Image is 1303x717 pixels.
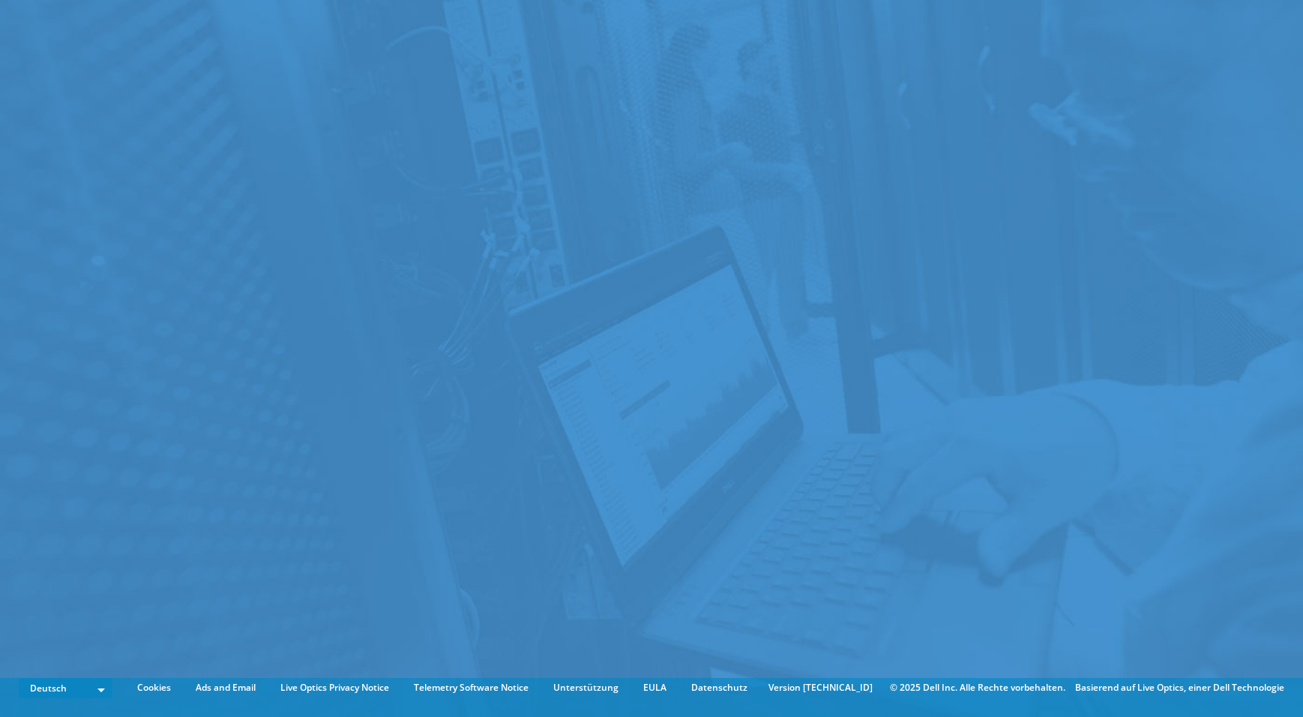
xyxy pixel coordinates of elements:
a: Ads and Email [184,679,267,696]
li: Version [TECHNICAL_ID] [761,679,880,696]
a: Cookies [126,679,182,696]
a: Telemetry Software Notice [403,679,540,696]
a: Live Optics Privacy Notice [269,679,400,696]
a: EULA [632,679,678,696]
li: Basierend auf Live Optics, einer Dell Technologie [1075,679,1284,696]
a: Datenschutz [680,679,759,696]
a: Unterstützung [542,679,630,696]
li: © 2025 Dell Inc. Alle Rechte vorbehalten. [882,679,1073,696]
